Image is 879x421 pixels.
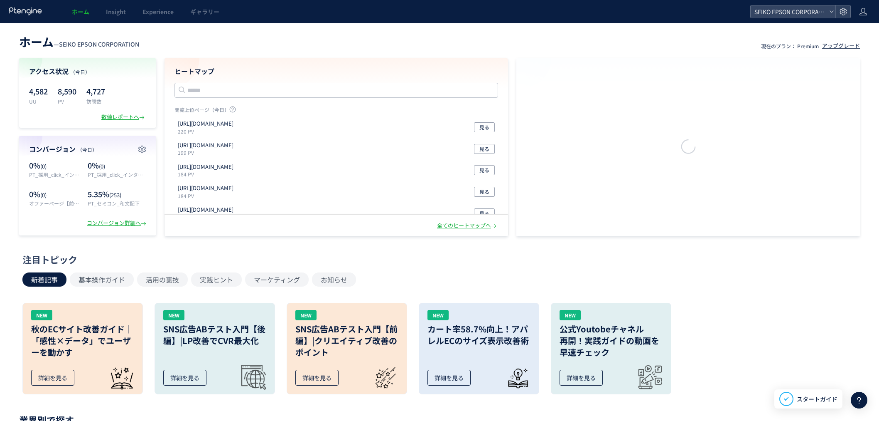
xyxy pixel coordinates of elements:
p: オファーページ【前後見る用】 [29,200,83,207]
p: 8,590 [58,84,76,98]
p: PT_セミコン_和文配下 [88,200,146,207]
div: 詳細を見る [427,370,471,386]
span: スタートガイド [797,395,837,404]
p: 訪問数 [86,98,105,105]
span: SEIKO EPSON CORPORATION [752,5,826,18]
span: ホーム [19,33,54,50]
p: 0% [29,189,83,200]
a: NEWSNS広告ABテスト入門【後編】|LP改善でCVR最大化詳細を見る [155,303,275,394]
span: SEIKO EPSON CORPORATION [59,40,139,48]
span: ギャラリー [190,7,219,16]
h3: SNS広告ABテスト入門【後編】|LP改善でCVR最大化 [163,323,266,347]
h3: 秋のECサイト改善ガイド｜「感性×データ」でユーザーを動かす [31,323,134,358]
div: NEW [31,310,52,320]
h3: カート率58.7%向上！アパレルECのサイズ表示改善術 [427,323,530,347]
div: コンバージョン詳細へ [87,219,148,227]
h4: コンバージョン [29,144,146,154]
div: 詳細を見る [295,370,339,386]
div: NEW [163,310,184,320]
span: （今日） [77,146,97,153]
a: NEW公式Youtobeチャネル再開！実践ガイドの動画を早速チェック詳細を見る [551,303,671,394]
span: (0) [40,191,47,199]
h4: アクセス状況 [29,67,146,76]
a: NEWカート率58.7%向上！アパレルECのサイズ表示改善術詳細を見る [419,303,539,394]
button: 新着記事 [22,272,66,287]
p: 4,582 [29,84,48,98]
p: 5.35% [88,189,146,200]
button: 基本操作ガイド [70,272,134,287]
div: NEW [560,310,581,320]
a: NEW秋のECサイト改善ガイド｜「感性×データ」でユーザーを動かす詳細を見る [22,303,143,394]
div: 詳細を見る [163,370,206,386]
span: （今日） [70,68,90,75]
button: マーケティング [245,272,309,287]
div: アップグレード [822,42,860,50]
div: — [19,33,139,50]
h3: SNS広告ABテスト入門【前編】|クリエイティブ改善のポイント [295,323,398,358]
span: (253) [109,191,121,199]
a: NEWSNS広告ABテスト入門【前編】|クリエイティブ改善のポイント詳細を見る [287,303,407,394]
p: 現在のプラン： Premium [761,42,819,50]
div: NEW [427,310,449,320]
button: 活用の裏技 [137,272,188,287]
p: PT_採用_click_インターンシップ2025Entry [88,171,146,178]
div: NEW [295,310,317,320]
p: 0% [29,160,83,171]
div: 詳細を見る [31,370,74,386]
span: Insight [106,7,126,16]
div: 注目トピック [22,253,852,266]
button: お知らせ [312,272,356,287]
p: PV [58,98,76,105]
button: 実践ヒント [191,272,242,287]
div: 数値レポートへ [101,113,146,121]
p: 4,727 [86,84,105,98]
p: 0% [88,160,146,171]
p: PT_採用_click_インターンシップ2025Mypage [29,171,83,178]
span: ホーム [72,7,89,16]
p: UU [29,98,48,105]
span: (0) [40,162,47,170]
div: 詳細を見る [560,370,603,386]
h3: 公式Youtobeチャネル 再開！実践ガイドの動画を 早速チェック [560,323,663,358]
span: (0) [99,162,105,170]
span: Experience [142,7,174,16]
